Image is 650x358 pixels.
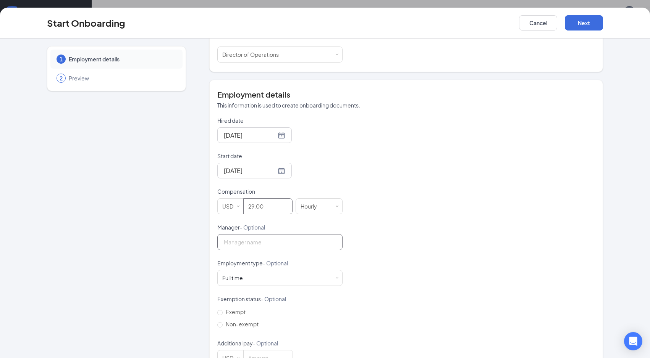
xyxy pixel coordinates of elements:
span: - Optional [261,295,286,302]
span: Employment details [69,55,175,63]
p: Exemption status [217,295,343,303]
div: Hourly [301,199,322,214]
span: Director of Operations [222,51,279,58]
p: Employment type [217,259,343,267]
input: Amount [244,199,292,214]
p: Manager [217,223,343,231]
p: Start date [217,152,343,160]
p: This information is used to create onboarding documents. [217,101,595,109]
div: [object Object] [222,274,248,282]
h3: Start Onboarding [47,16,125,29]
span: Preview [69,74,175,82]
p: Additional pay [217,339,343,347]
input: Aug 23, 2025 [224,130,276,140]
span: Exempt [223,308,249,315]
div: USD [222,199,239,214]
span: 1 [60,55,63,63]
span: - Optional [253,340,278,347]
div: Open Intercom Messenger [624,332,642,350]
input: Aug 26, 2025 [224,166,276,175]
p: Hired date [217,117,343,124]
div: [object Object] [222,47,284,62]
span: - Optional [263,260,288,266]
span: - Optional [240,224,265,231]
h4: Employment details [217,89,595,100]
span: Non-exempt [223,321,262,327]
input: Manager name [217,234,343,250]
button: Next [565,15,603,31]
div: Full time [222,274,243,282]
span: 2 [60,74,63,82]
button: Cancel [519,15,557,31]
p: Compensation [217,188,343,195]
